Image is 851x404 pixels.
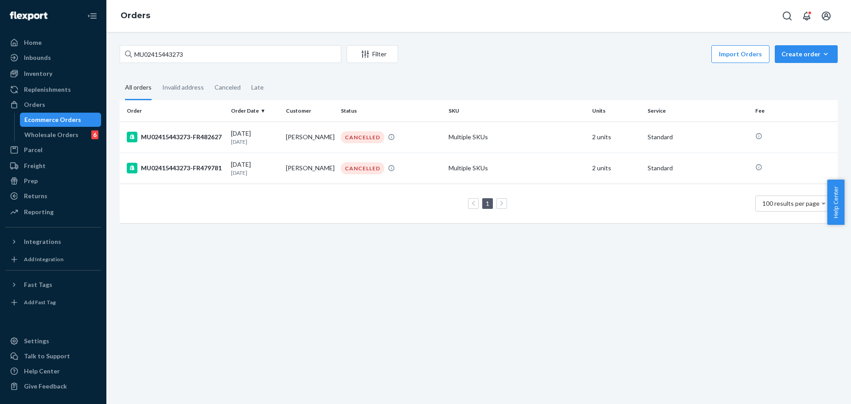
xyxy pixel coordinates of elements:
[762,200,820,207] span: 100 results per page
[341,131,384,143] div: CANCELLED
[227,100,282,122] th: Order Date
[24,161,46,170] div: Freight
[752,100,838,122] th: Fee
[286,107,334,114] div: Customer
[10,12,47,20] img: Flexport logo
[125,76,152,100] div: All orders
[817,7,835,25] button: Open account menu
[24,280,52,289] div: Fast Tags
[5,98,101,112] a: Orders
[5,295,101,310] a: Add Fast Tag
[121,11,150,20] a: Orders
[24,298,56,306] div: Add Fast Tag
[5,82,101,97] a: Replenishments
[127,163,224,173] div: MU02415443273-FR479781
[5,379,101,393] button: Give Feedback
[113,3,157,29] ol: breadcrumbs
[215,76,241,99] div: Canceled
[648,133,748,141] p: Standard
[24,145,43,154] div: Parcel
[24,85,71,94] div: Replenishments
[445,153,589,184] td: Multiple SKUs
[251,76,264,99] div: Late
[827,180,844,225] button: Help Center
[5,235,101,249] button: Integrations
[5,349,101,363] button: Talk to Support
[775,45,838,63] button: Create order
[5,189,101,203] a: Returns
[20,128,101,142] a: Wholesale Orders6
[5,364,101,378] a: Help Center
[5,143,101,157] a: Parcel
[5,174,101,188] a: Prep
[24,255,63,263] div: Add Integration
[120,100,227,122] th: Order
[162,76,204,99] div: Invalid address
[24,192,47,200] div: Returns
[589,100,644,122] th: Units
[648,164,748,173] p: Standard
[24,367,60,376] div: Help Center
[24,352,70,361] div: Talk to Support
[24,38,42,47] div: Home
[231,160,279,177] div: [DATE]
[347,45,398,63] button: Filter
[24,337,49,345] div: Settings
[484,200,491,207] a: Page 1 is your current page
[644,100,752,122] th: Service
[24,382,67,391] div: Give Feedback
[24,115,81,124] div: Ecommerce Orders
[24,100,45,109] div: Orders
[445,122,589,153] td: Multiple SKUs
[282,153,337,184] td: [PERSON_NAME]
[445,100,589,122] th: SKU
[282,122,337,153] td: [PERSON_NAME]
[83,7,101,25] button: Close Navigation
[341,162,384,174] div: CANCELLED
[127,132,224,142] div: MU02415443273-FR482627
[231,169,279,177] p: [DATE]
[795,377,842,400] iframe: Opens a widget where you can chat to one of our agents
[347,50,398,59] div: Filter
[5,51,101,65] a: Inbounds
[24,69,52,78] div: Inventory
[24,208,54,216] div: Reporting
[24,237,61,246] div: Integrations
[91,130,98,139] div: 6
[798,7,816,25] button: Open notifications
[589,122,644,153] td: 2 units
[5,334,101,348] a: Settings
[5,159,101,173] a: Freight
[231,129,279,145] div: [DATE]
[5,35,101,50] a: Home
[24,177,38,185] div: Prep
[337,100,445,122] th: Status
[781,50,831,59] div: Create order
[120,45,341,63] input: Search orders
[711,45,769,63] button: Import Orders
[231,138,279,145] p: [DATE]
[24,130,78,139] div: Wholesale Orders
[5,278,101,292] button: Fast Tags
[20,113,101,127] a: Ecommerce Orders
[5,67,101,81] a: Inventory
[5,252,101,267] a: Add Integration
[589,153,644,184] td: 2 units
[5,205,101,219] a: Reporting
[24,53,51,62] div: Inbounds
[778,7,796,25] button: Open Search Box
